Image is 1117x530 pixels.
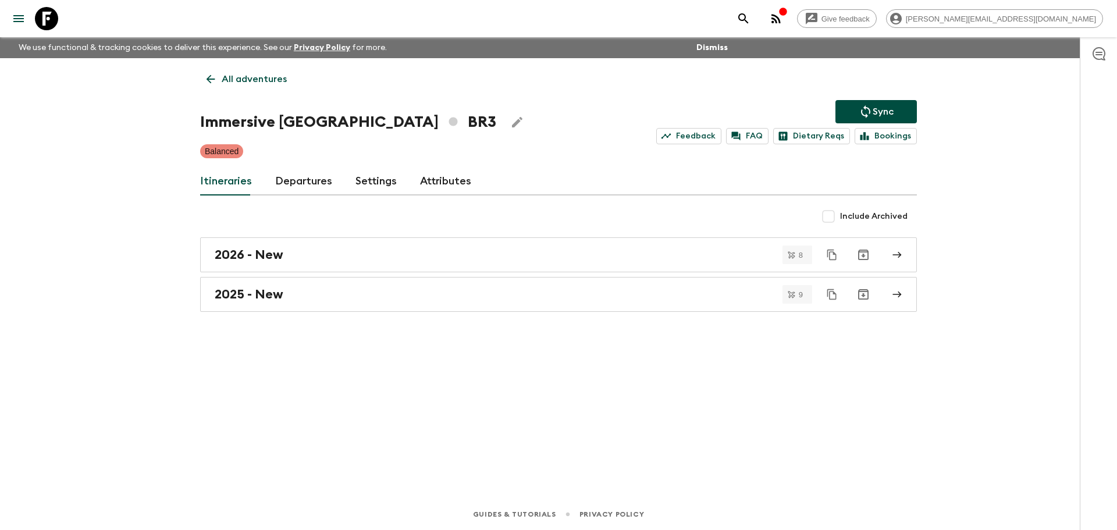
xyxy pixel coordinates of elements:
a: Guides & Tutorials [473,508,556,521]
a: FAQ [726,128,769,144]
span: Give feedback [815,15,876,23]
button: Archive [852,283,875,306]
span: 8 [792,251,810,259]
h2: 2026 - New [215,247,283,262]
a: Attributes [420,168,471,195]
a: Privacy Policy [294,44,350,52]
span: [PERSON_NAME][EMAIL_ADDRESS][DOMAIN_NAME] [899,15,1102,23]
h1: Immersive [GEOGRAPHIC_DATA] BR3 [200,111,496,134]
div: [PERSON_NAME][EMAIL_ADDRESS][DOMAIN_NAME] [886,9,1103,28]
button: Sync adventure departures to the booking engine [835,100,917,123]
button: Dismiss [693,40,731,56]
a: Privacy Policy [579,508,644,521]
button: Archive [852,243,875,266]
span: Include Archived [840,211,908,222]
a: Settings [355,168,397,195]
a: Departures [275,168,332,195]
p: We use functional & tracking cookies to deliver this experience. See our for more. [14,37,392,58]
a: Itineraries [200,168,252,195]
button: Duplicate [821,284,842,305]
a: Bookings [855,128,917,144]
a: 2026 - New [200,237,917,272]
button: search adventures [732,7,755,30]
p: All adventures [222,72,287,86]
span: 9 [792,291,810,298]
a: 2025 - New [200,277,917,312]
button: Duplicate [821,244,842,265]
a: Feedback [656,128,721,144]
button: Edit Adventure Title [506,111,529,134]
a: Dietary Reqs [773,128,850,144]
a: All adventures [200,67,293,91]
p: Sync [873,105,894,119]
h2: 2025 - New [215,287,283,302]
a: Give feedback [797,9,877,28]
button: menu [7,7,30,30]
p: Balanced [205,145,239,157]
